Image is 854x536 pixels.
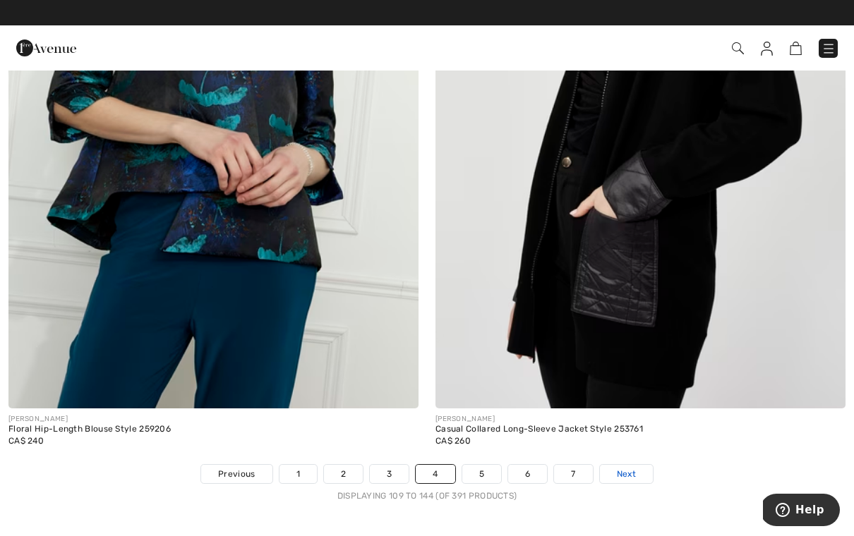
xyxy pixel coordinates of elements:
[8,436,44,446] span: CA$ 240
[435,436,471,446] span: CA$ 260
[732,42,744,54] img: Search
[279,465,317,483] a: 1
[16,34,76,62] img: 1ère Avenue
[554,465,592,483] a: 7
[324,465,363,483] a: 2
[763,494,840,529] iframe: Opens a widget where you can find more information
[462,465,501,483] a: 5
[761,42,773,56] img: My Info
[16,40,76,54] a: 1ère Avenue
[218,468,255,480] span: Previous
[617,468,636,480] span: Next
[370,465,409,483] a: 3
[435,414,643,425] div: [PERSON_NAME]
[508,465,547,483] a: 6
[790,42,802,55] img: Shopping Bag
[8,425,171,434] div: Floral Hip-Length Blouse Style 259206
[8,414,171,425] div: [PERSON_NAME]
[435,425,643,434] div: Casual Collared Long-Sleeve Jacket Style 253761
[416,465,455,483] a: 4
[600,465,653,483] a: Next
[822,42,836,56] img: Menu
[201,465,272,483] a: Previous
